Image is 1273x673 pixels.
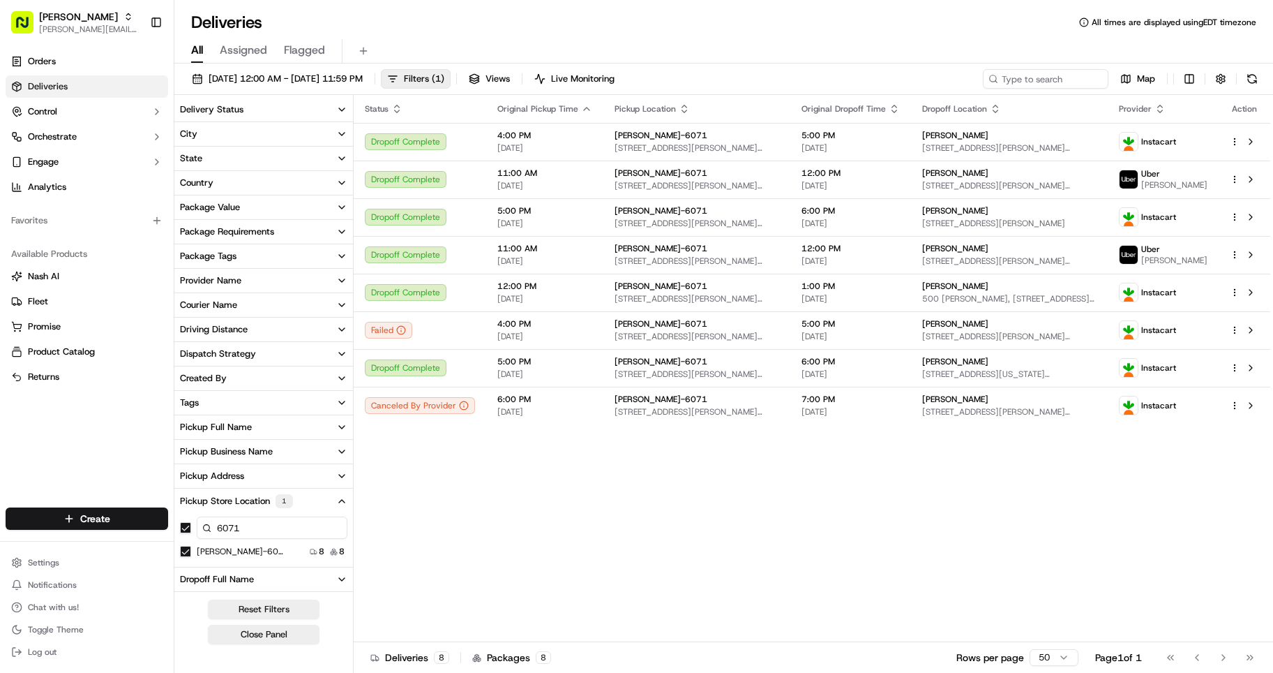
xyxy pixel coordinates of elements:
[174,195,353,219] button: Package Value
[6,553,168,572] button: Settings
[174,171,353,195] button: Country
[180,177,213,189] div: Country
[551,73,615,85] span: Live Monitoring
[801,256,900,267] span: [DATE]
[462,69,516,89] button: Views
[922,243,988,254] span: [PERSON_NAME]
[365,397,475,414] button: Canceled By Provider
[922,394,988,405] span: [PERSON_NAME]
[180,201,240,214] div: Package Value
[174,318,353,341] button: Driving Distance
[801,356,900,367] span: 6:00 PM
[497,406,592,417] span: [DATE]
[174,391,353,415] button: Tags
[1141,168,1160,179] span: Uber
[191,11,262,34] h1: Deliveries
[6,265,168,288] button: Nash AI
[180,445,273,458] div: Pickup Business Name
[1141,325,1176,336] span: Instacart
[497,180,592,191] span: [DATE]
[615,103,676,114] span: Pickup Location
[497,394,592,405] span: 6:00 PM
[922,293,1097,304] span: 500 [PERSON_NAME], [STREET_ADDRESS][PERSON_NAME]
[381,69,451,89] button: Filters(1)
[180,348,256,360] div: Dispatch Strategy
[220,42,267,59] span: Assigned
[922,168,988,179] span: [PERSON_NAME]
[6,176,168,198] a: Analytics
[208,625,319,644] button: Close Panel
[365,103,389,114] span: Status
[6,598,168,617] button: Chat with us!
[922,331,1097,342] span: [STREET_ADDRESS][PERSON_NAME][PERSON_NAME]
[801,293,900,304] span: [DATE]
[174,98,353,121] button: Delivery Status
[6,575,168,595] button: Notifications
[615,243,707,254] span: [PERSON_NAME]-6071
[39,10,118,24] button: [PERSON_NAME]
[180,323,248,336] div: Driving Distance
[180,152,202,165] div: State
[922,130,988,141] span: [PERSON_NAME]
[434,651,449,664] div: 8
[186,69,369,89] button: [DATE] 12:00 AM - [DATE] 11:59 PM
[801,394,900,405] span: 7:00 PM
[11,320,163,333] a: Promise
[180,494,293,508] div: Pickup Store Location
[191,42,203,59] span: All
[174,122,353,146] button: City
[174,220,353,244] button: Package Requirements
[922,142,1097,154] span: [STREET_ADDRESS][PERSON_NAME][PERSON_NAME]
[6,316,168,338] button: Promise
[28,371,59,383] span: Returns
[1120,208,1138,226] img: profile_instacart_ahold_partner.png
[922,180,1097,191] span: [STREET_ADDRESS][PERSON_NAME][PERSON_NAME]
[339,546,345,557] span: 8
[28,105,57,118] span: Control
[1141,179,1207,191] span: [PERSON_NAME]
[276,494,293,508] div: 1
[983,69,1108,89] input: Type to search
[370,651,449,665] div: Deliveries
[284,42,325,59] span: Flagged
[1141,136,1176,147] span: Instacart
[472,651,551,665] div: Packages
[1120,359,1138,377] img: profile_instacart_ahold_partner.png
[497,369,592,380] span: [DATE]
[1141,362,1176,374] span: Instacart
[6,642,168,662] button: Log out
[615,205,707,216] span: [PERSON_NAME]-6071
[1242,69,1262,89] button: Refresh
[801,331,900,342] span: [DATE]
[1092,17,1256,28] span: All times are displayed using EDT timezone
[6,209,168,232] div: Favorites
[180,372,227,385] div: Created By
[801,168,900,179] span: 12:00 PM
[180,397,199,409] div: Tags
[497,168,592,179] span: 11:00 AM
[801,369,900,380] span: [DATE]
[536,651,551,664] div: 8
[28,602,79,613] span: Chat with us!
[28,55,56,68] span: Orders
[497,256,592,267] span: [DATE]
[1141,212,1176,223] span: Instacart
[11,270,163,283] a: Nash AI
[922,281,988,292] span: [PERSON_NAME]
[922,318,988,330] span: [PERSON_NAME]
[615,180,779,191] span: [STREET_ADDRESS][PERSON_NAME][PERSON_NAME]
[174,489,353,514] button: Pickup Store Location1
[1095,651,1142,665] div: Page 1 of 1
[28,579,77,591] span: Notifications
[174,293,353,317] button: Courier Name
[432,73,444,85] span: ( 1 )
[28,131,77,143] span: Orchestrate
[1137,73,1155,85] span: Map
[6,620,168,639] button: Toggle Theme
[615,356,707,367] span: [PERSON_NAME]-6071
[528,69,621,89] button: Live Monitoring
[6,151,168,173] button: Engage
[497,356,592,367] span: 5:00 PM
[615,331,779,342] span: [STREET_ADDRESS][PERSON_NAME][PERSON_NAME]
